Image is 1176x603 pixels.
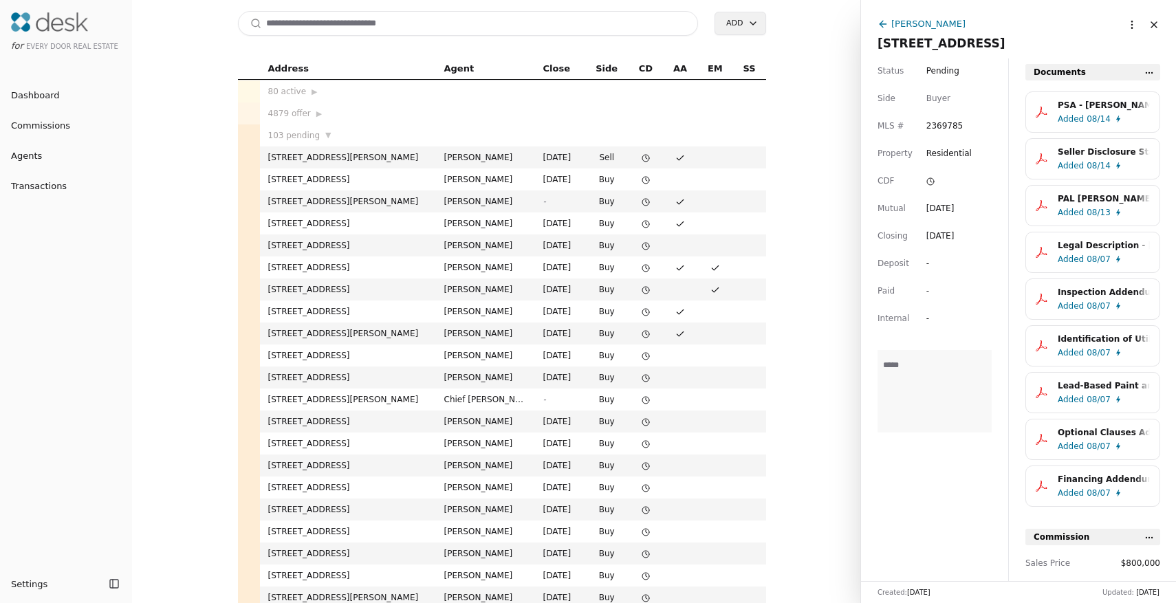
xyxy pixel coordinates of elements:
span: EM [708,61,723,76]
td: [DATE] [535,520,585,542]
td: [STREET_ADDRESS] [260,520,436,542]
button: Lead-Based Paint and Hazards Disclosure - [STREET_ADDRESS]pdfAdded08/07 [1025,372,1160,413]
span: 08/07 [1087,439,1111,453]
td: [PERSON_NAME] [436,564,535,586]
button: Financing Addendum - [STREET_ADDRESS]pdfAdded08/07 [1025,465,1160,507]
div: Seller Disclosure Statement-Improved Property - [STREET_ADDRESS]pdf [1058,145,1150,159]
div: Lead-Based Paint and Hazards Disclosure - [STREET_ADDRESS]pdf [1058,379,1150,393]
span: Commission [1034,530,1089,544]
td: [PERSON_NAME] [436,410,535,432]
span: ▶ [316,108,322,120]
span: $800,000 [1121,556,1160,570]
td: [STREET_ADDRESS] [260,410,436,432]
td: [DATE] [535,476,585,498]
button: Optional Clauses Addendum - [STREET_ADDRESS]pdfAdded08/07 [1025,419,1160,460]
td: [PERSON_NAME] [436,146,535,168]
td: [PERSON_NAME] [436,366,535,388]
td: [DATE] [535,542,585,564]
span: [STREET_ADDRESS] [878,36,1005,50]
td: [DATE] [535,300,585,322]
span: Side [596,61,618,76]
span: 08/14 [1087,159,1111,173]
span: Added [1058,159,1084,173]
td: [PERSON_NAME] [436,168,535,190]
span: Added [1058,393,1084,406]
button: Seller Disclosure Statement-Improved Property - [STREET_ADDRESS]pdfAdded08/14 [1025,138,1160,179]
div: PAL [PERSON_NAME] .PDF.pdf [1058,192,1150,206]
span: 08/13 [1087,206,1111,219]
div: Optional Clauses Addendum - [STREET_ADDRESS]pdf [1058,426,1150,439]
td: [DATE] [535,410,585,432]
span: [DATE] [1136,589,1159,596]
div: Financing Addendum - [STREET_ADDRESS]pdf [1058,472,1150,486]
span: for [11,41,23,51]
button: Legal Description - [STREET_ADDRESS]pdfAdded08/07 [1025,232,1160,273]
td: Buy [585,388,629,410]
td: [STREET_ADDRESS][PERSON_NAME] [260,190,436,212]
span: 08/07 [1087,252,1111,266]
span: Added [1058,486,1084,500]
span: Residential [926,146,972,160]
td: Buy [585,366,629,388]
td: [PERSON_NAME] [436,542,535,564]
span: Added [1058,439,1084,453]
span: 08/07 [1087,393,1111,406]
span: ▶ [312,86,317,98]
span: Added [1058,299,1084,313]
span: AA [673,61,687,76]
td: [DATE] [535,344,585,366]
td: [STREET_ADDRESS][PERSON_NAME] [260,322,436,344]
td: Buy [585,454,629,476]
td: [STREET_ADDRESS] [260,234,436,256]
td: Buy [585,498,629,520]
td: [STREET_ADDRESS] [260,256,436,278]
div: PSA - [PERSON_NAME] - [DATE].pdf [1058,98,1150,112]
td: [DATE] [535,234,585,256]
td: [DATE] [535,212,585,234]
button: Add [715,12,765,35]
td: Buy [585,432,629,454]
span: CDF [878,174,895,188]
td: Chief [PERSON_NAME] [436,388,535,410]
button: Settings [6,573,105,595]
td: Buy [585,322,629,344]
td: [STREET_ADDRESS] [260,454,436,476]
td: Buy [585,212,629,234]
td: [STREET_ADDRESS][PERSON_NAME] [260,388,436,410]
td: [STREET_ADDRESS] [260,498,436,520]
td: [STREET_ADDRESS] [260,168,436,190]
span: Added [1058,346,1084,360]
td: Buy [585,300,629,322]
span: Added [1058,206,1084,219]
td: [STREET_ADDRESS] [260,476,436,498]
button: PAL [PERSON_NAME] .PDF.pdfAdded08/13 [1025,185,1160,226]
td: [PERSON_NAME] [436,234,535,256]
span: ▼ [325,129,331,142]
span: 08/14 [1087,112,1111,126]
span: Paid [878,284,895,298]
td: [PERSON_NAME] [436,300,535,322]
div: 80 active [268,85,428,98]
div: Inspection Addendum - [STREET_ADDRESS]pdf [1058,285,1150,299]
td: [STREET_ADDRESS] [260,366,436,388]
div: - [926,256,951,270]
div: [DATE] [926,229,955,243]
td: [STREET_ADDRESS] [260,278,436,300]
span: Internal [878,311,909,325]
td: [STREET_ADDRESS] [260,344,436,366]
span: Property [878,146,913,160]
span: Pending [926,64,959,78]
span: 2369785 [926,119,963,133]
div: [PERSON_NAME] [891,17,966,31]
td: Buy [585,410,629,432]
td: Buy [585,234,629,256]
td: [DATE] [535,278,585,300]
td: [DATE] [535,564,585,586]
button: Identification of Utilities Addendum - [STREET_ADDRESS]pdfAdded08/07 [1025,325,1160,366]
div: 4879 offer [268,107,428,120]
span: CD [639,61,653,76]
td: [DATE] [535,432,585,454]
td: Buy [585,278,629,300]
span: Settings [11,577,47,591]
td: [STREET_ADDRESS] [260,300,436,322]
